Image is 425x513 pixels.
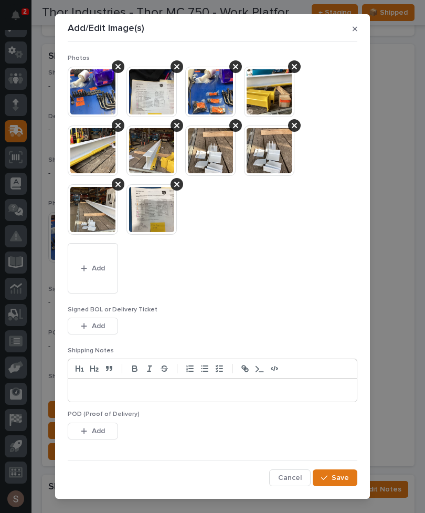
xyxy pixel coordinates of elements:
[278,473,302,483] span: Cancel
[68,411,140,417] span: POD (Proof of Delivery)
[68,423,118,439] button: Add
[68,307,157,313] span: Signed BOL or Delivery Ticket
[68,318,118,334] button: Add
[269,469,311,486] button: Cancel
[332,473,349,483] span: Save
[92,321,105,331] span: Add
[68,23,144,35] p: Add/Edit Image(s)
[313,469,357,486] button: Save
[92,426,105,436] span: Add
[68,243,118,294] button: Add
[92,264,105,273] span: Add
[68,55,90,61] span: Photos
[68,348,114,354] span: Shipping Notes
